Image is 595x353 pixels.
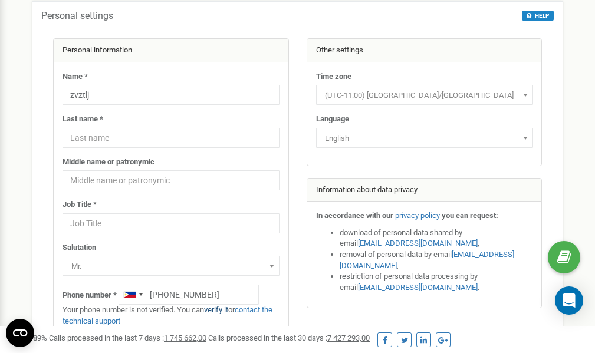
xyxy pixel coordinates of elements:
[316,85,533,105] span: (UTC-11:00) Pacific/Midway
[316,114,349,125] label: Language
[340,249,533,271] li: removal of personal data by email ,
[395,211,440,220] a: privacy policy
[67,258,275,275] span: Mr.
[63,170,280,190] input: Middle name or patronymic
[316,128,533,148] span: English
[63,114,103,125] label: Last name *
[63,242,96,253] label: Salutation
[63,128,280,148] input: Last name
[164,334,206,342] u: 1 745 662,00
[63,157,154,168] label: Middle name or patronymic
[119,285,146,304] div: Telephone country code
[63,213,280,233] input: Job Title
[208,334,370,342] span: Calls processed in the last 30 days :
[316,71,351,83] label: Time zone
[41,11,113,21] h5: Personal settings
[63,305,272,325] a: contact the technical support
[340,271,533,293] li: restriction of personal data processing by email .
[522,11,554,21] button: HELP
[63,199,97,210] label: Job Title *
[340,250,514,270] a: [EMAIL_ADDRESS][DOMAIN_NAME]
[442,211,498,220] strong: you can request:
[320,87,529,104] span: (UTC-11:00) Pacific/Midway
[316,211,393,220] strong: In accordance with our
[340,227,533,249] li: download of personal data shared by email ,
[63,290,117,301] label: Phone number *
[204,305,228,314] a: verify it
[63,256,280,276] span: Mr.
[63,305,280,326] p: Your phone number is not verified. You can or
[307,179,542,202] div: Information about data privacy
[63,71,88,83] label: Name *
[6,319,34,347] button: Open CMP widget
[49,334,206,342] span: Calls processed in the last 7 days :
[320,130,529,147] span: English
[327,334,370,342] u: 7 427 293,00
[54,39,288,62] div: Personal information
[555,286,583,315] div: Open Intercom Messenger
[307,39,542,62] div: Other settings
[358,283,478,292] a: [EMAIL_ADDRESS][DOMAIN_NAME]
[63,85,280,105] input: Name
[119,285,259,305] input: +1-800-555-55-55
[358,239,478,248] a: [EMAIL_ADDRESS][DOMAIN_NAME]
